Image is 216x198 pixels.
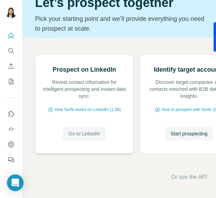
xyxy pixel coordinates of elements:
[6,29,17,42] button: Quick start
[6,138,17,151] button: Dashboard
[52,65,116,74] h2: Prospect on LinkedIn
[6,108,17,120] button: Use Surfe on LinkedIn
[6,60,17,72] button: Enrich CSV
[165,127,213,141] button: Start prospecting
[171,130,207,137] span: Start prospecting
[6,7,17,18] img: Avatar
[68,130,100,137] span: Go to LinkedIn
[7,174,24,191] div: Open Intercom Messenger
[171,173,207,181] button: Or use the API
[42,79,126,100] p: Reveal contact information for intelligent prospecting and instant data sync.
[63,127,105,141] button: Go to LinkedIn
[6,153,17,166] button: Feedback
[55,106,121,113] span: How Surfe works on LinkedIn (1:58)
[6,123,17,135] button: Use Surfe API
[6,75,17,88] button: My lists
[35,14,209,33] p: Pick your starting point and we’ll provide everything you need to prospect at scale.
[6,45,17,57] button: Search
